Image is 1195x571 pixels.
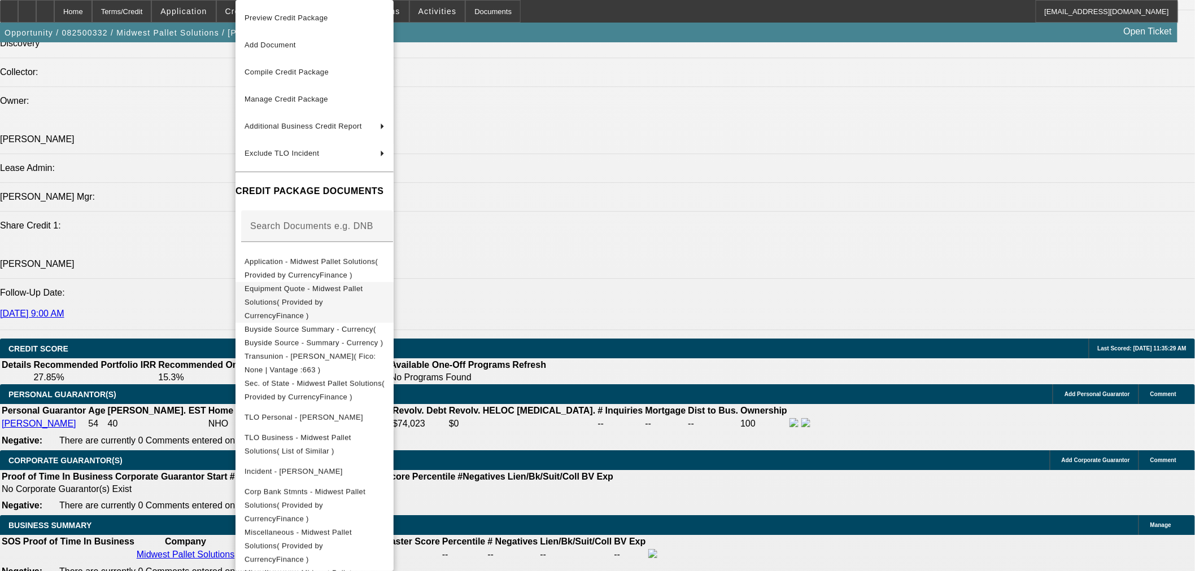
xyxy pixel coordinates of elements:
h4: CREDIT PACKAGE DOCUMENTS [235,185,394,198]
span: Manage Credit Package [245,95,328,103]
span: Preview Credit Package [245,14,328,22]
span: Add Document [245,41,296,49]
span: Application - Midwest Pallet Solutions( Provided by CurrencyFinance ) [245,257,378,279]
button: Incident - Conway, Mark [235,458,394,485]
button: Buyside Source Summary - Currency( Buyside Source - Summary - Currency ) [235,323,394,350]
button: Miscellaneous - Midwest Pallet Solutions( Provided by CurrencyFinance ) [235,526,394,566]
span: Additional Business Credit Report [245,122,362,130]
span: TLO Personal - [PERSON_NAME] [245,413,363,421]
button: Equipment Quote - Midwest Pallet Solutions( Provided by CurrencyFinance ) [235,282,394,323]
button: Transunion - Conway, Mark( Fico: None | Vantage :663 ) [235,350,394,377]
span: Transunion - [PERSON_NAME]( Fico: None | Vantage :663 ) [245,352,376,374]
button: Corp Bank Stmnts - Midwest Pallet Solutions( Provided by CurrencyFinance ) [235,485,394,526]
span: Sec. of State - Midwest Pallet Solutions( Provided by CurrencyFinance ) [245,379,385,401]
span: Compile Credit Package [245,68,329,76]
button: TLO Personal - Conway, Mark [235,404,394,431]
span: Incident - [PERSON_NAME] [245,467,343,476]
button: Application - Midwest Pallet Solutions( Provided by CurrencyFinance ) [235,255,394,282]
button: Sec. of State - Midwest Pallet Solutions( Provided by CurrencyFinance ) [235,377,394,404]
span: Buyside Source Summary - Currency( Buyside Source - Summary - Currency ) [245,325,383,347]
span: Corp Bank Stmnts - Midwest Pallet Solutions( Provided by CurrencyFinance ) [245,487,365,523]
span: Equipment Quote - Midwest Pallet Solutions( Provided by CurrencyFinance ) [245,284,363,320]
mat-label: Search Documents e.g. DNB [250,221,373,231]
span: Miscellaneous - Midwest Pallet Solutions( Provided by CurrencyFinance ) [245,528,352,564]
span: Exclude TLO Incident [245,149,319,157]
button: TLO Business - Midwest Pallet Solutions( List of Similar ) [235,431,394,458]
span: TLO Business - Midwest Pallet Solutions( List of Similar ) [245,433,351,455]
